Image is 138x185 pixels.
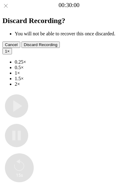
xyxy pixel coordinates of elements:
[15,31,136,37] li: You will not be able to recover this once discarded.
[15,65,136,70] li: 0.5×
[21,41,60,48] button: Discard Recording
[2,41,20,48] button: Cancel
[5,49,7,53] span: 1
[59,2,79,9] a: 00:30:00
[15,76,136,81] li: 1.5×
[15,81,136,87] li: 2×
[15,70,136,76] li: 1×
[2,17,136,25] h2: Discard Recording?
[15,59,136,65] li: 0.25×
[2,48,12,54] button: 1×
